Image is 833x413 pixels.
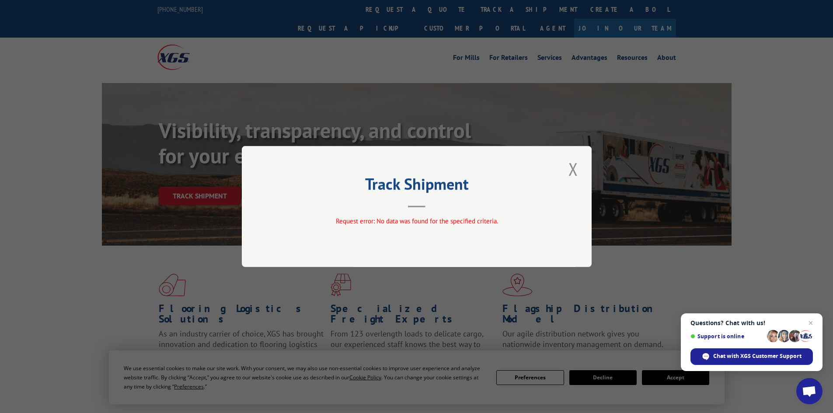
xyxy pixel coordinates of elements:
[796,378,823,404] a: Open chat
[566,157,581,181] button: Close modal
[690,348,813,365] span: Chat with XGS Customer Support
[335,217,498,225] span: Request error: No data was found for the specified criteria.
[690,333,764,340] span: Support is online
[690,319,813,326] span: Questions? Chat with us!
[286,178,548,194] h2: Track Shipment
[713,352,802,360] span: Chat with XGS Customer Support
